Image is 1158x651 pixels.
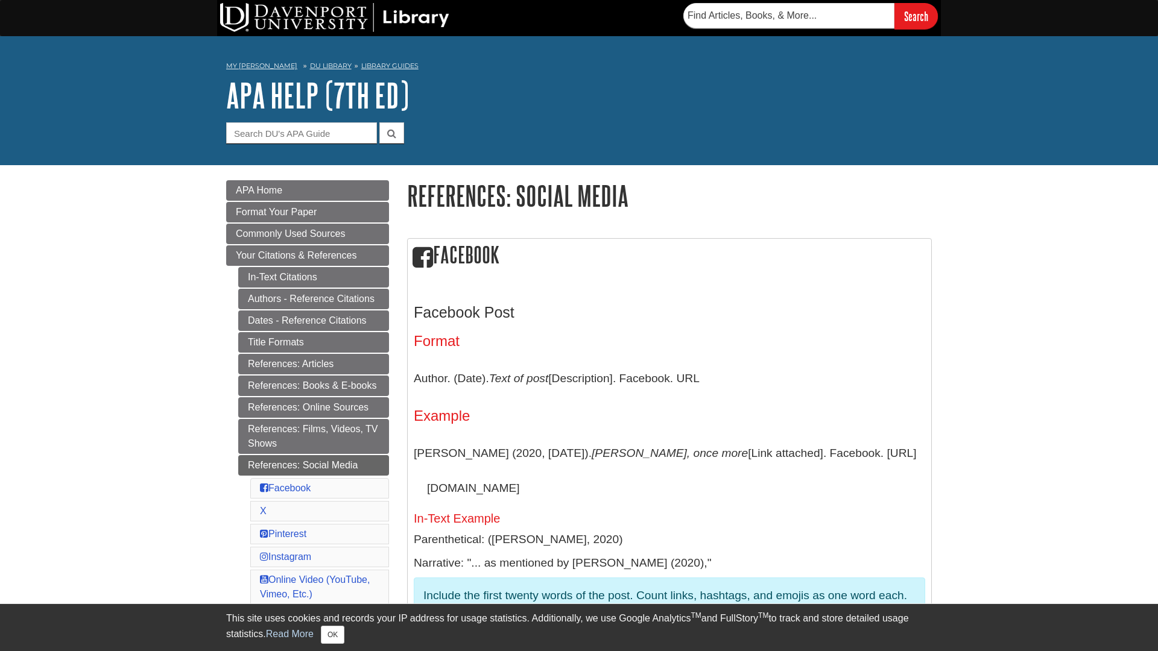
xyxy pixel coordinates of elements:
a: APA Home [226,180,389,201]
a: Instagram [260,552,311,562]
button: Close [321,626,344,644]
a: Online Video (YouTube, Vimeo, Etc.) [260,574,370,599]
a: Library Guides [361,61,419,70]
h1: References: Social Media [407,180,932,211]
h3: Facebook Post [414,304,925,321]
span: Format Your Paper [236,207,317,217]
p: Narrative: "... as mentioned by [PERSON_NAME] (2020)," [414,555,925,572]
a: References: Books & E-books [238,376,389,396]
a: My [PERSON_NAME] [226,61,297,71]
a: References: Films, Videos, TV Shows [238,419,389,454]
input: Search DU's APA Guide [226,122,377,143]
p: Include the first twenty words of the post. Count links, hashtags, and emojis as one word each. D... [423,587,916,639]
a: Your Citations & References [226,245,389,266]
span: Commonly Used Sources [236,228,345,239]
p: [PERSON_NAME] (2020, [DATE]). [Link attached]. Facebook. [URL][DOMAIN_NAME] [414,436,925,505]
a: DU Library [310,61,352,70]
input: Search [894,3,938,29]
span: APA Home [236,185,282,195]
h4: Format [414,333,925,349]
i: [PERSON_NAME], once more [592,447,748,459]
nav: breadcrumb [226,58,932,77]
a: Format Your Paper [226,202,389,222]
a: Dates - Reference Citations [238,310,389,331]
i: Text of post [489,372,549,385]
a: References: Articles [238,354,389,374]
a: References: Online Sources [238,397,389,418]
h5: In-Text Example [414,512,925,525]
h2: Facebook [408,239,931,273]
a: References: Social Media [238,455,389,476]
a: Pinterest [260,529,306,539]
a: Title Formats [238,332,389,353]
a: X [260,506,267,516]
p: Parenthetical: ([PERSON_NAME], 2020) [414,531,925,549]
input: Find Articles, Books, & More... [683,3,894,28]
sup: TM [691,611,701,620]
a: APA Help (7th Ed) [226,77,409,114]
div: This site uses cookies and records your IP address for usage statistics. Additionally, we use Goo... [226,611,932,644]
a: In-Text Citations [238,267,389,288]
sup: TM [758,611,768,620]
h4: Example [414,408,925,424]
a: Authors - Reference Citations [238,289,389,309]
p: Author. (Date). [Description]. Facebook. URL [414,361,925,396]
form: Searches DU Library's articles, books, and more [683,3,938,29]
a: Read More [266,629,314,639]
img: DU Library [220,3,449,32]
a: Commonly Used Sources [226,224,389,244]
a: Facebook [260,483,311,493]
span: Your Citations & References [236,250,356,260]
